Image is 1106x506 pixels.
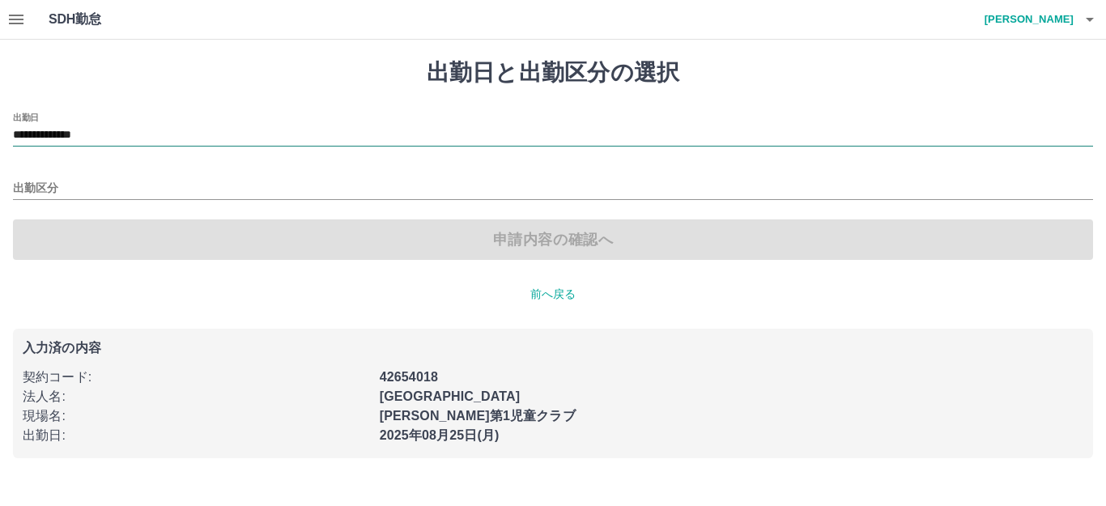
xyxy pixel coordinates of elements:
[23,426,370,445] p: 出勤日 :
[380,428,500,442] b: 2025年08月25日(月)
[380,389,521,403] b: [GEOGRAPHIC_DATA]
[380,409,576,423] b: [PERSON_NAME]第1児童クラブ
[23,342,1083,355] p: 入力済の内容
[13,111,39,123] label: 出勤日
[380,370,438,384] b: 42654018
[23,368,370,387] p: 契約コード :
[23,387,370,406] p: 法人名 :
[23,406,370,426] p: 現場名 :
[13,59,1093,87] h1: 出勤日と出勤区分の選択
[13,286,1093,303] p: 前へ戻る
